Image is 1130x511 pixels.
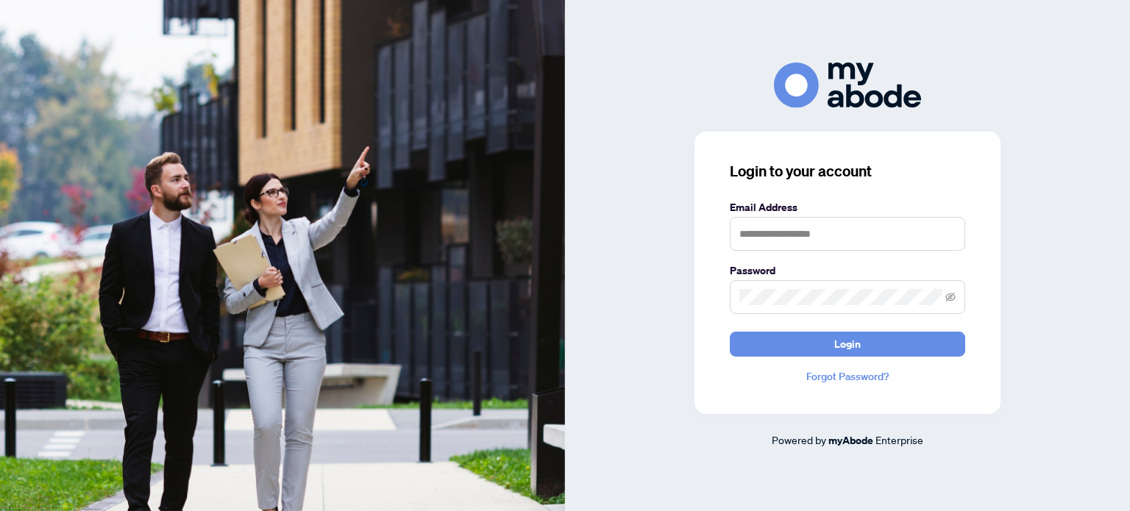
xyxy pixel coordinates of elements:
[828,432,873,449] a: myAbode
[875,433,923,446] span: Enterprise
[774,62,921,107] img: ma-logo
[834,332,861,356] span: Login
[945,292,956,302] span: eye-invisible
[730,368,965,385] a: Forgot Password?
[772,433,826,446] span: Powered by
[730,199,965,215] label: Email Address
[730,332,965,357] button: Login
[730,262,965,279] label: Password
[730,161,965,182] h3: Login to your account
